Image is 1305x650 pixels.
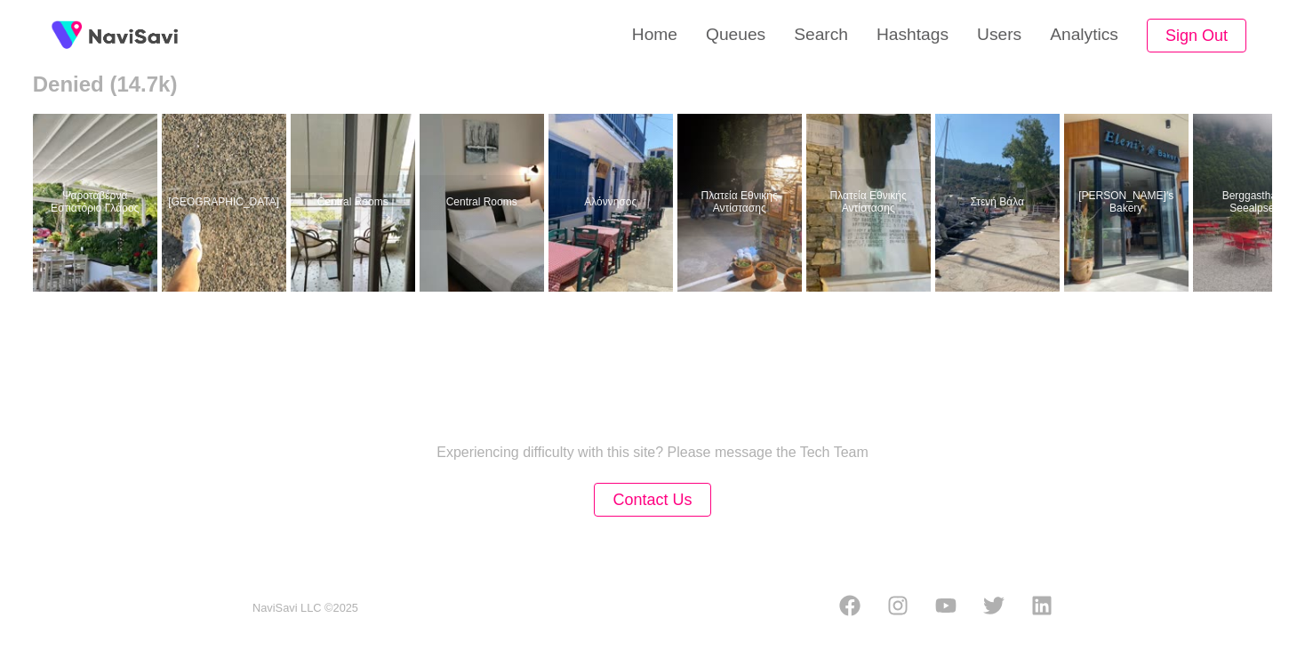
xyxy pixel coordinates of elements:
button: Sign Out [1147,19,1246,53]
a: Youtube [935,595,957,622]
a: Instagram [887,595,909,622]
a: Πλατεία Εθνικής ΑντίστασηςΠλατεία Εθνικής Αντίστασης [806,114,935,292]
a: LinkedIn [1031,595,1053,622]
button: Contact Us [594,483,710,518]
p: Experiencing difficulty with this site? Please message the Tech Team [436,445,869,461]
a: Facebook [839,595,861,622]
a: Πλατεία Εθνικής ΑντίστασηςΠλατεία Εθνικής Αντίστασης [677,114,806,292]
a: [GEOGRAPHIC_DATA]Νέα Παραλία Θεσσαλονίκης [162,114,291,292]
a: Twitter [983,595,1005,622]
img: fireSpot [44,13,89,58]
a: Contact Us [594,493,710,508]
a: Στενή ΒάλαΣτενή Βάλα [935,114,1064,292]
a: Central RoomsCentral Rooms [291,114,420,292]
a: [PERSON_NAME]'s BakeryEleni's Bakery [1064,114,1193,292]
h2: Denied (14.7k) [33,72,1273,97]
a: Central RoomsCentral Rooms [420,114,548,292]
a: Ψαροταβέρνα Εστιατόριο ΓλάροςΨαροταβέρνα Εστιατόριο Γλάρος [33,114,162,292]
img: fireSpot [89,27,178,44]
small: NaviSavi LLC © 2025 [252,602,358,615]
a: ΑλόννησοςΑλόννησος [548,114,677,292]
